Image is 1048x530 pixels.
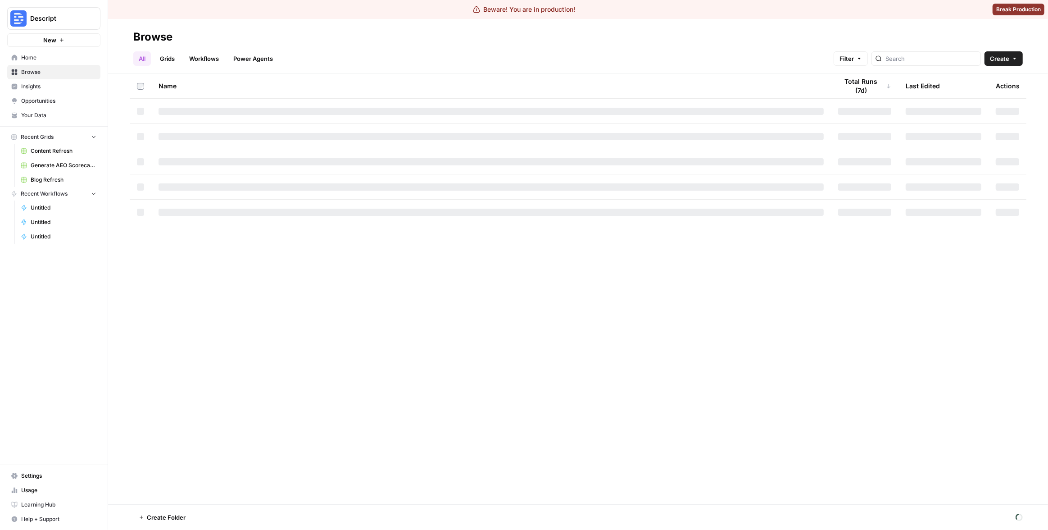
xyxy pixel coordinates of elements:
a: Insights [7,79,100,94]
a: Untitled [17,215,100,229]
div: Beware! You are in production! [473,5,576,14]
button: Workspace: Descript [7,7,100,30]
button: Create [984,51,1023,66]
span: Help + Support [21,515,96,523]
a: Home [7,50,100,65]
a: Generate AEO Scorecard (1) [17,158,100,173]
div: Last Edited [906,73,940,98]
div: Name [159,73,824,98]
a: Your Data [7,108,100,123]
span: Learning Hub [21,501,96,509]
a: Power Agents [228,51,278,66]
span: Create [990,54,1009,63]
button: Recent Workflows [7,187,100,201]
span: Opportunities [21,97,96,105]
a: Browse [7,65,100,79]
a: Content Refresh [17,144,100,158]
button: New [7,33,100,47]
span: Descript [30,14,85,23]
button: Recent Grids [7,130,100,144]
a: Blog Refresh [17,173,100,187]
span: Filter [839,54,854,63]
span: Untitled [31,233,96,241]
a: Untitled [17,201,100,215]
span: Insights [21,82,96,91]
a: Untitled [17,229,100,244]
span: Your Data [21,111,96,119]
span: Settings [21,472,96,480]
div: Total Runs (7d) [838,73,891,98]
span: Recent Grids [21,133,54,141]
span: Untitled [31,204,96,212]
span: Browse [21,68,96,76]
div: Actions [996,73,1020,98]
span: Create Folder [147,513,186,522]
a: Usage [7,483,100,498]
input: Search [885,54,977,63]
span: Home [21,54,96,62]
span: Blog Refresh [31,176,96,184]
a: Opportunities [7,94,100,108]
span: Recent Workflows [21,190,68,198]
span: Break Production [996,5,1041,14]
div: Browse [133,30,172,44]
a: Settings [7,469,100,483]
button: Filter [834,51,868,66]
span: New [43,36,56,45]
span: Generate AEO Scorecard (1) [31,161,96,169]
a: Grids [154,51,180,66]
button: Help + Support [7,512,100,526]
button: Create Folder [133,510,191,525]
button: Break Production [993,4,1044,15]
span: Untitled [31,218,96,226]
span: Content Refresh [31,147,96,155]
a: All [133,51,151,66]
img: Descript Logo [10,10,27,27]
a: Workflows [184,51,224,66]
span: Usage [21,486,96,494]
a: Learning Hub [7,498,100,512]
